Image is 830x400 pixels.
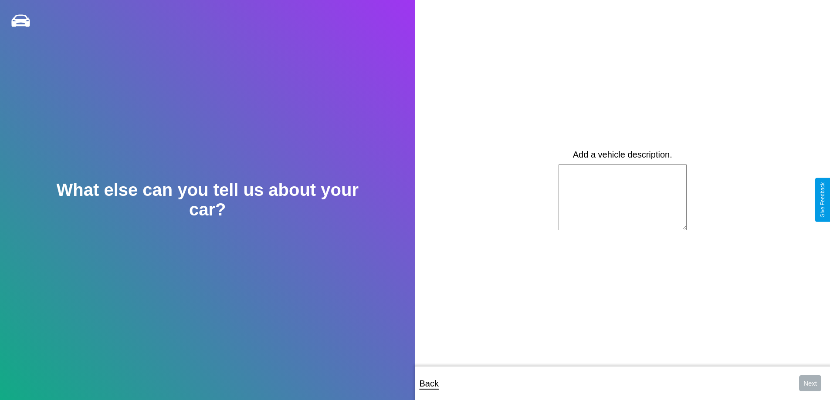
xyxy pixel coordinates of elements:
h2: What else can you tell us about your car? [41,180,373,219]
p: Back [420,376,439,391]
label: Add a vehicle description. [573,150,672,160]
div: Give Feedback [820,182,826,218]
button: Next [799,375,821,391]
